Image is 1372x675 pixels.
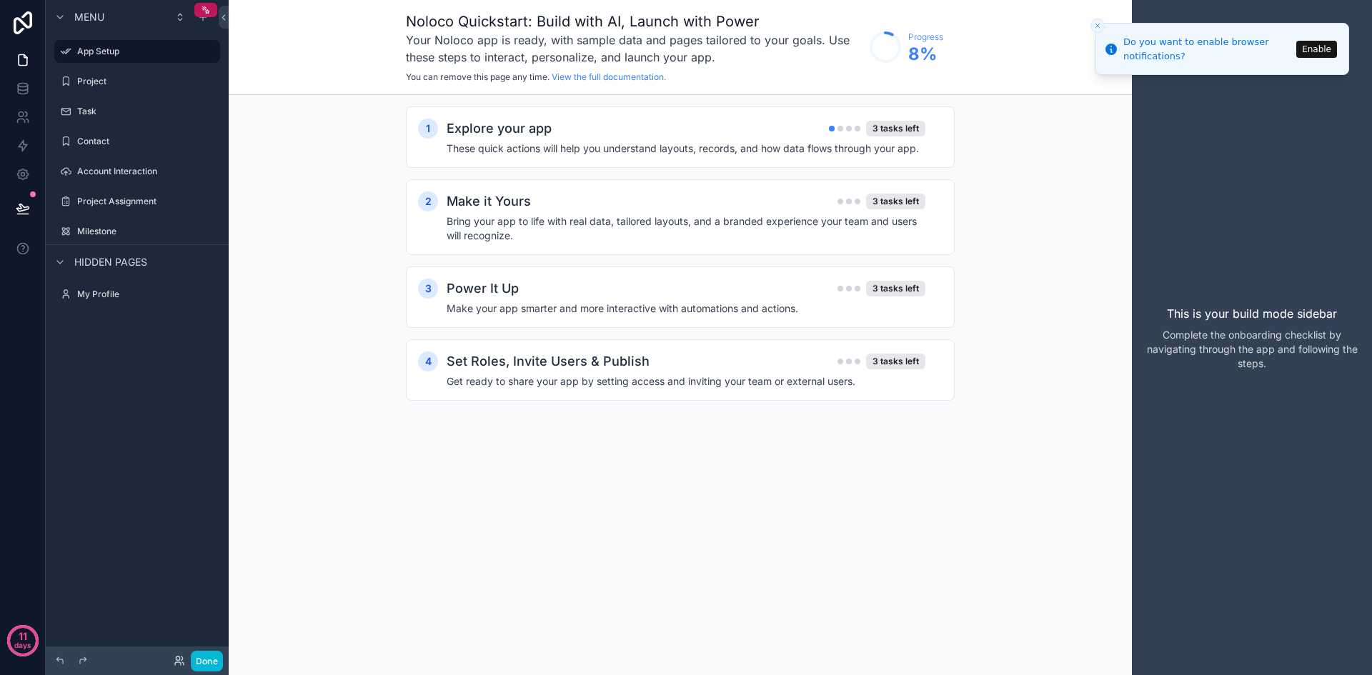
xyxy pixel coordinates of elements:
a: Project Assignment [54,190,220,213]
div: Do you want to enable browser notifications? [1123,35,1292,63]
button: Done [191,651,223,671]
h3: Your Noloco app is ready, with sample data and pages tailored to your goals. Use these steps to i... [406,31,863,66]
span: 8 % [908,43,943,66]
label: Project Assignment [77,196,217,207]
a: App Setup [54,40,220,63]
p: 11 [19,629,27,644]
label: Task [77,106,217,117]
a: Milestone [54,220,220,243]
p: This is your build mode sidebar [1167,305,1337,322]
label: My Profile [77,289,217,300]
label: Account Interaction [77,166,217,177]
span: You can remove this page any time. [406,71,550,82]
span: Hidden pages [74,255,147,269]
p: days [14,635,31,655]
a: Project [54,70,220,93]
a: Task [54,100,220,123]
a: Account Interaction [54,160,220,183]
a: My Profile [54,283,220,306]
label: Milestone [77,226,217,237]
p: Complete the onboarding checklist by navigating through the app and following the steps. [1143,328,1361,371]
h1: Noloco Quickstart: Build with AI, Launch with Power [406,11,863,31]
span: Menu [74,10,104,24]
label: Project [77,76,217,87]
label: Contact [77,136,217,147]
label: App Setup [77,46,212,57]
a: View the full documentation. [552,71,666,82]
span: Progress [908,31,943,43]
button: Close toast [1090,19,1105,33]
button: Enable [1296,41,1337,58]
a: Contact [54,130,220,153]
